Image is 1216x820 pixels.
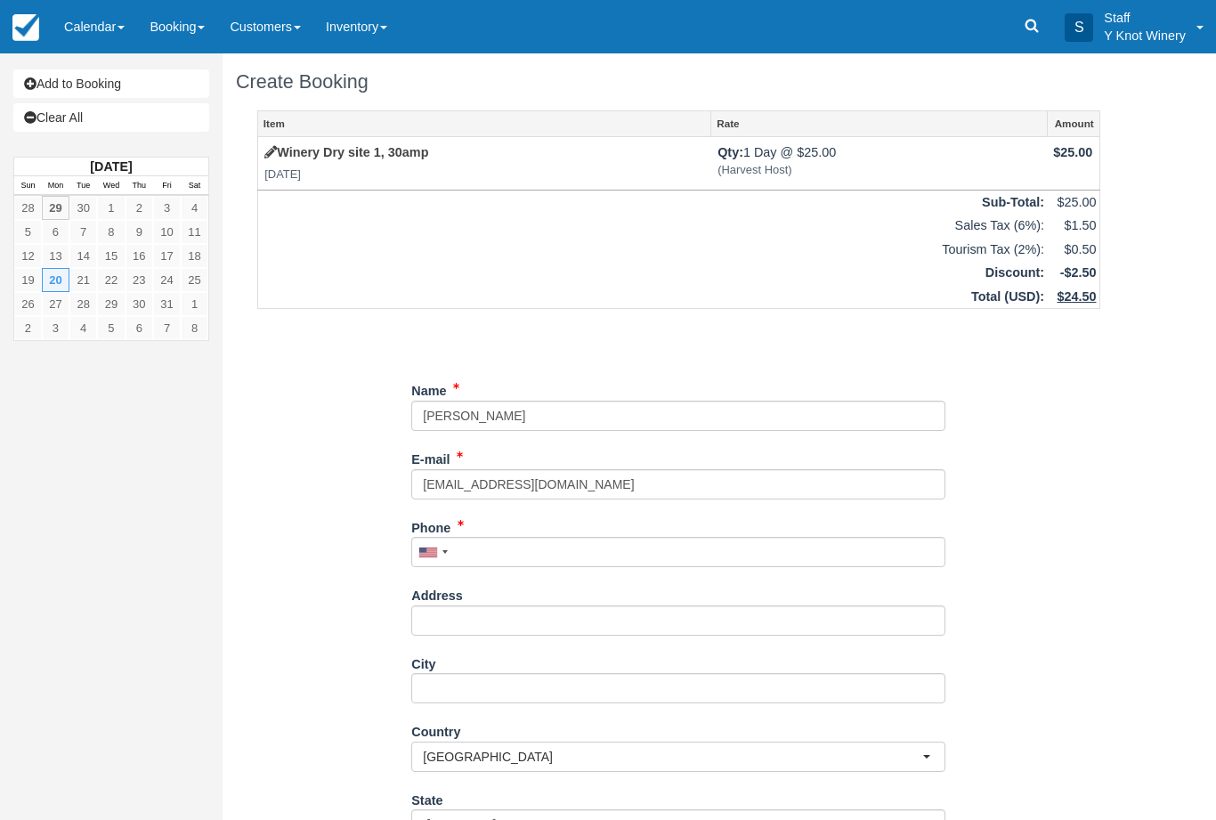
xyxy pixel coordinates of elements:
[14,220,42,244] a: 5
[69,316,97,340] a: 4
[69,220,97,244] a: 7
[258,214,1048,238] td: Sales Tax (6%):
[411,513,450,538] label: Phone
[42,316,69,340] a: 3
[411,785,442,810] label: State
[181,268,208,292] a: 25
[1047,238,1099,262] td: $0.50
[14,268,42,292] a: 19
[411,649,435,674] label: City
[717,162,1041,179] em: (Harvest Host)
[69,292,97,316] a: 28
[181,220,208,244] a: 11
[411,580,463,605] label: Address
[14,316,42,340] a: 2
[982,195,1044,209] strong: Sub-Total:
[97,316,125,340] a: 5
[153,268,181,292] a: 24
[42,220,69,244] a: 6
[97,244,125,268] a: 15
[97,196,125,220] a: 1
[126,220,153,244] a: 9
[1104,27,1186,45] p: Y Knot Winery
[14,292,42,316] a: 26
[13,103,209,132] a: Clear All
[126,316,153,340] a: 6
[181,176,208,196] th: Sat
[1009,289,1035,304] span: USD
[14,176,42,196] th: Sun
[717,145,743,159] strong: Qty
[971,289,1044,304] strong: Total ( ):
[97,176,125,196] th: Wed
[1104,9,1186,27] p: Staff
[126,292,153,316] a: 30
[97,292,125,316] a: 29
[97,220,125,244] a: 8
[97,268,125,292] a: 22
[90,159,132,174] strong: [DATE]
[13,69,209,98] a: Add to Booking
[69,176,97,196] th: Tue
[42,292,69,316] a: 27
[985,265,1044,280] strong: Discount:
[181,196,208,220] a: 4
[711,111,1046,136] a: Rate
[42,176,69,196] th: Mon
[264,145,428,159] a: Winery Dry site 1, 30amp
[153,220,181,244] a: 10
[153,176,181,196] th: Fri
[264,166,705,183] em: [DATE]
[14,244,42,268] a: 12
[153,244,181,268] a: 17
[411,444,450,469] label: E-mail
[1065,13,1093,42] div: S
[236,71,1122,93] h1: Create Booking
[153,196,181,220] a: 3
[69,196,97,220] a: 30
[14,196,42,220] a: 28
[126,244,153,268] a: 16
[42,244,69,268] a: 13
[181,292,208,316] a: 1
[1047,137,1099,190] td: $25.00
[153,316,181,340] a: 7
[423,748,922,766] span: [GEOGRAPHIC_DATA]
[411,742,945,772] button: [GEOGRAPHIC_DATA]
[711,137,1047,190] td: 1 Day @ $25.00
[153,292,181,316] a: 31
[126,176,153,196] th: Thu
[258,111,710,136] a: Item
[412,538,453,566] div: United States: +1
[181,316,208,340] a: 8
[12,14,39,41] img: checkfront-main-nav-mini-logo.png
[42,196,69,220] a: 29
[42,268,69,292] a: 20
[126,268,153,292] a: 23
[69,244,97,268] a: 14
[126,196,153,220] a: 2
[181,244,208,268] a: 18
[1047,214,1099,238] td: $1.50
[1057,289,1096,304] u: $24.50
[411,717,460,742] label: Country
[1060,265,1097,280] strong: -$2.50
[1047,190,1099,214] td: $25.00
[258,238,1048,262] td: Tourism Tax (2%):
[69,268,97,292] a: 21
[1048,111,1099,136] a: Amount
[411,376,446,401] label: Name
